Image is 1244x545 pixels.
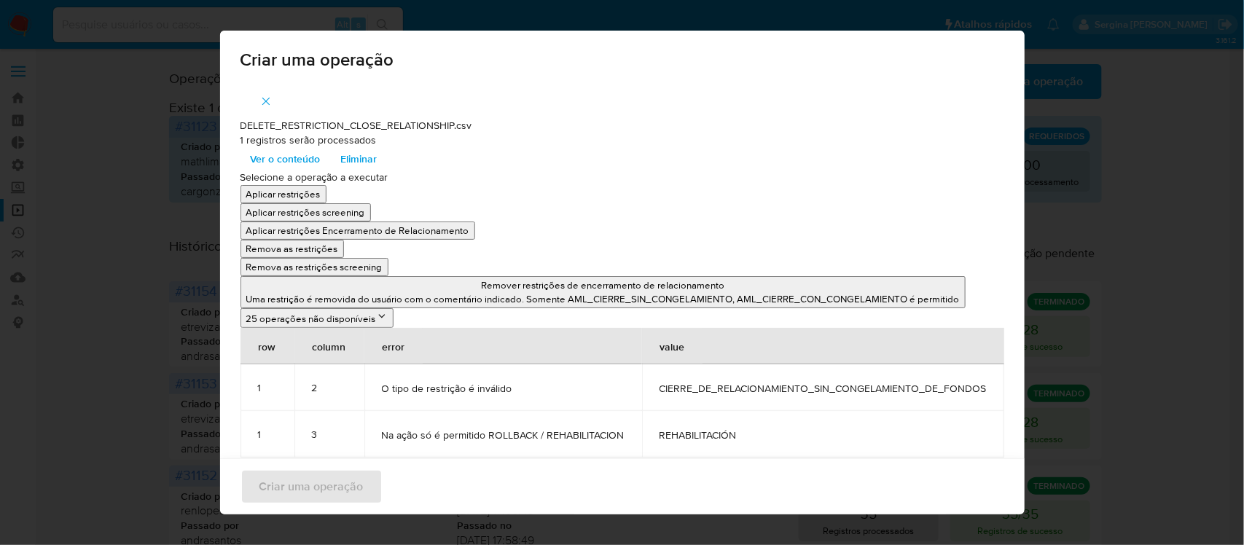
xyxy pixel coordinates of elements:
button: Ver o conteúdo [240,147,331,170]
button: Aplicar restrições Encerramento de Relacionamento [240,221,475,240]
button: Remova as restrições [240,240,344,258]
span: Criar uma operação [240,51,1004,68]
p: Uma restrição é removida do usuário com o comentário indicado. Somente AML_CIERRE_SIN_CONGELAMIEN... [246,292,960,306]
div: 2 [312,381,347,394]
p: Aplicar restrições screening [246,205,365,219]
div: 3 [312,428,347,441]
p: Aplicar restrições [246,187,321,201]
div: 1 [258,381,277,394]
span: REHABILITACIÓN [660,428,987,442]
div: column [295,329,364,364]
div: row [241,329,294,364]
div: error [365,329,423,364]
div: value [643,329,703,364]
span: Na ação só é permitido ROLLBACK / REHABILITACION [382,428,625,442]
span: O tipo de restrição é inválido [382,382,625,395]
button: Aplicar restrições [240,185,326,203]
button: Remover restrições de encerramento de relacionamentoUma restrição é removida do usuário com o com... [240,276,966,308]
p: DELETE_RESTRICTION_CLOSE_RELATIONSHIP.csv [240,119,1004,133]
div: 1 [258,428,277,441]
p: 1 registros serão processados [240,133,1004,148]
p: Remova as restrições screening [246,260,383,274]
span: CIERRE_DE_RELACIONAMIENTO_SIN_CONGELAMIENTO_DE_FONDOS [660,382,987,395]
button: Eliminar [331,147,388,170]
span: Eliminar [341,149,377,169]
button: Remova as restrições screening [240,258,388,276]
p: Remover restrições de encerramento de relacionamento [246,278,960,292]
button: Aplicar restrições screening [240,203,371,221]
button: 25 operações não disponíveis [240,308,394,328]
p: Remova as restrições [246,242,338,256]
p: Selecione a operação a executar [240,170,1004,185]
span: Ver o conteúdo [251,149,321,169]
p: Aplicar restrições Encerramento de Relacionamento [246,224,469,238]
